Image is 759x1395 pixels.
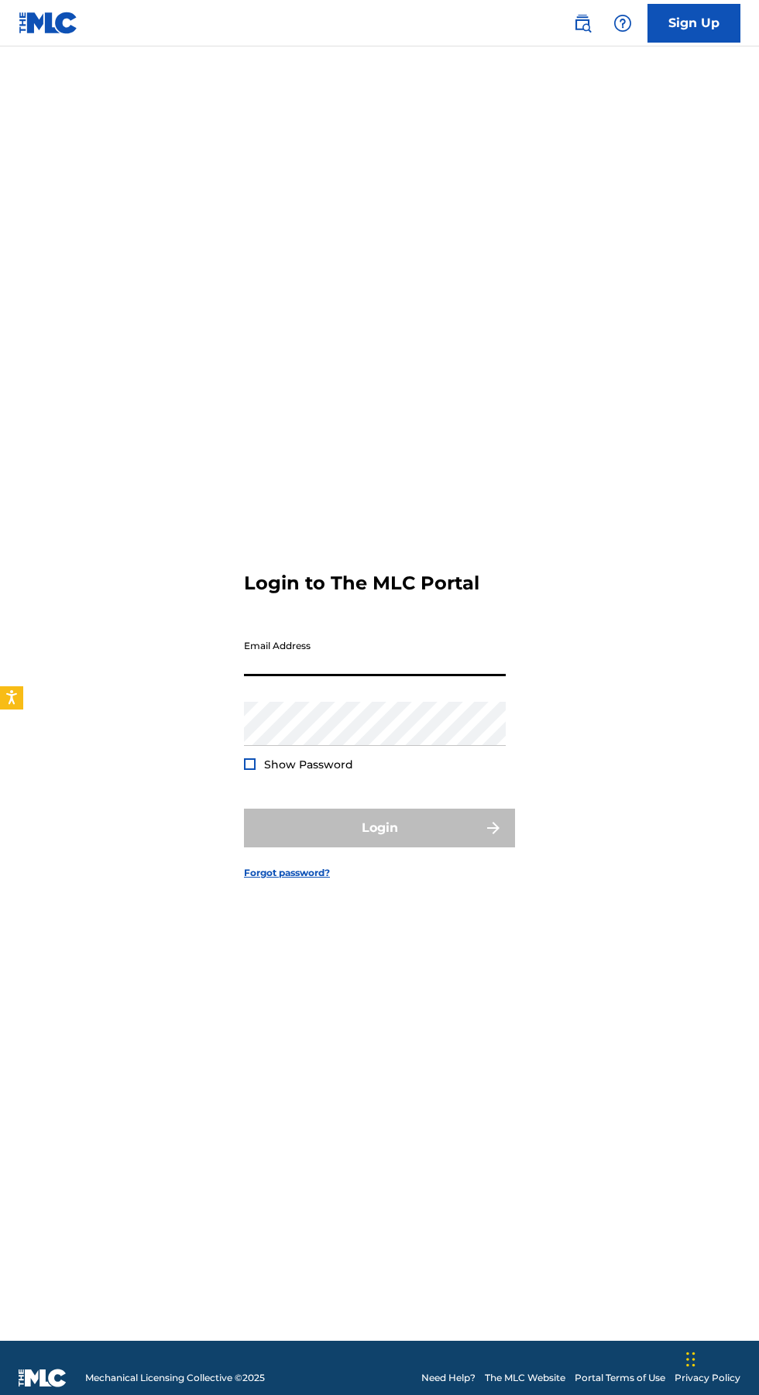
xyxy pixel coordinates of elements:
a: Sign Up [647,4,740,43]
img: help [613,14,632,33]
h3: Login to The MLC Portal [244,572,479,595]
a: Portal Terms of Use [575,1371,665,1385]
img: MLC Logo [19,12,78,34]
div: Drag [686,1336,695,1383]
iframe: Chat Widget [682,1321,759,1395]
a: The MLC Website [485,1371,565,1385]
a: Need Help? [421,1371,476,1385]
a: Privacy Policy [675,1371,740,1385]
a: Public Search [567,8,598,39]
span: Mechanical Licensing Collective © 2025 [85,1371,265,1385]
span: Show Password [264,758,353,771]
div: Help [607,8,638,39]
img: logo [19,1369,67,1387]
a: Forgot password? [244,866,330,880]
img: search [573,14,592,33]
